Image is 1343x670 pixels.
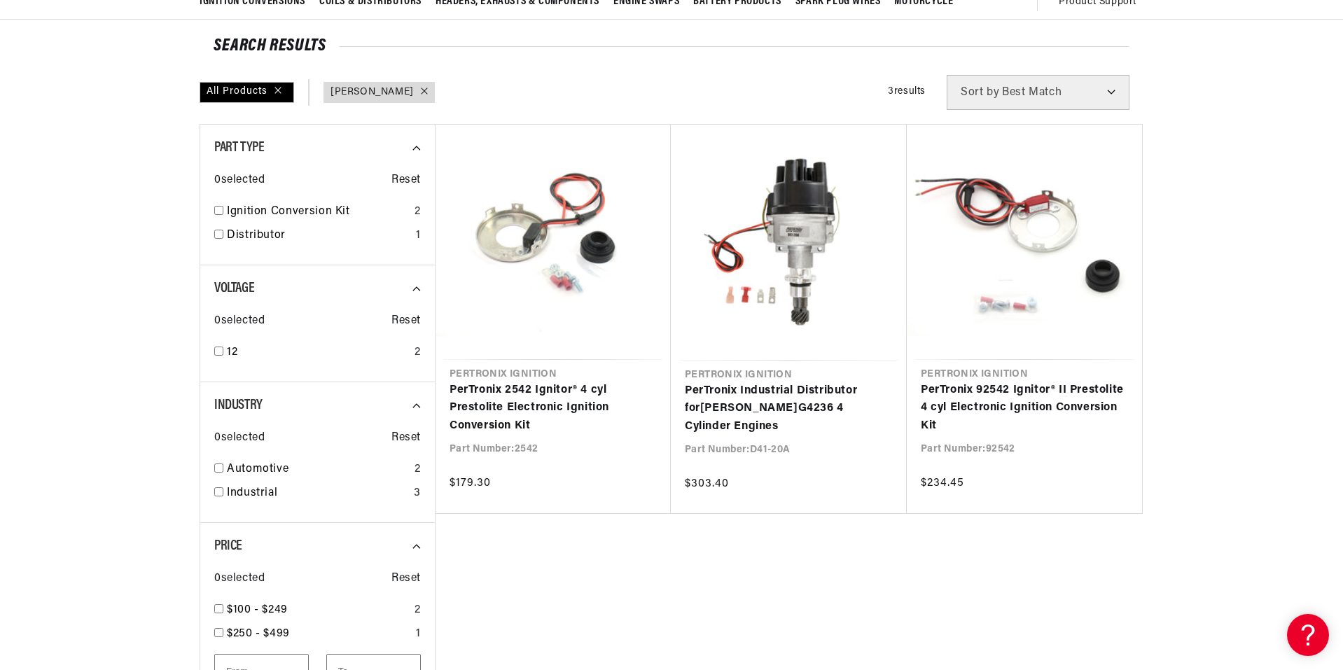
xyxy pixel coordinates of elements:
a: PerTronix 92542 Ignitor® II Prestolite 4 cyl Electronic Ignition Conversion Kit [921,382,1128,435]
span: Industry [214,398,263,412]
span: Price [214,539,242,553]
a: Industrial [227,484,408,503]
span: Voltage [214,281,254,295]
a: Distributor [227,227,410,245]
div: 2 [415,203,421,221]
a: [PERSON_NAME] [330,85,414,100]
span: Reset [391,312,421,330]
a: PerTronix Industrial Distributor for[PERSON_NAME]G4236 4 Cylinder Engines [685,382,893,436]
a: Automotive [227,461,409,479]
span: Reset [391,172,421,190]
div: 2 [415,344,421,362]
span: 0 selected [214,570,265,588]
select: Sort by [947,75,1129,110]
span: 3 results [888,86,926,97]
div: All Products [200,82,294,103]
span: Reset [391,429,421,447]
div: 1 [416,625,421,643]
span: Reset [391,570,421,588]
span: Sort by [961,87,999,98]
span: Part Type [214,141,264,155]
a: Ignition Conversion Kit [227,203,409,221]
div: 3 [414,484,421,503]
div: SEARCH RESULTS [214,39,1129,53]
span: $250 - $499 [227,628,290,639]
span: $100 - $249 [227,604,288,615]
a: PerTronix 2542 Ignitor® 4 cyl Prestolite Electronic Ignition Conversion Kit [450,382,657,435]
span: 0 selected [214,312,265,330]
span: 0 selected [214,429,265,447]
span: 0 selected [214,172,265,190]
a: 12 [227,344,409,362]
div: 1 [416,227,421,245]
div: 2 [415,601,421,620]
div: 2 [415,461,421,479]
